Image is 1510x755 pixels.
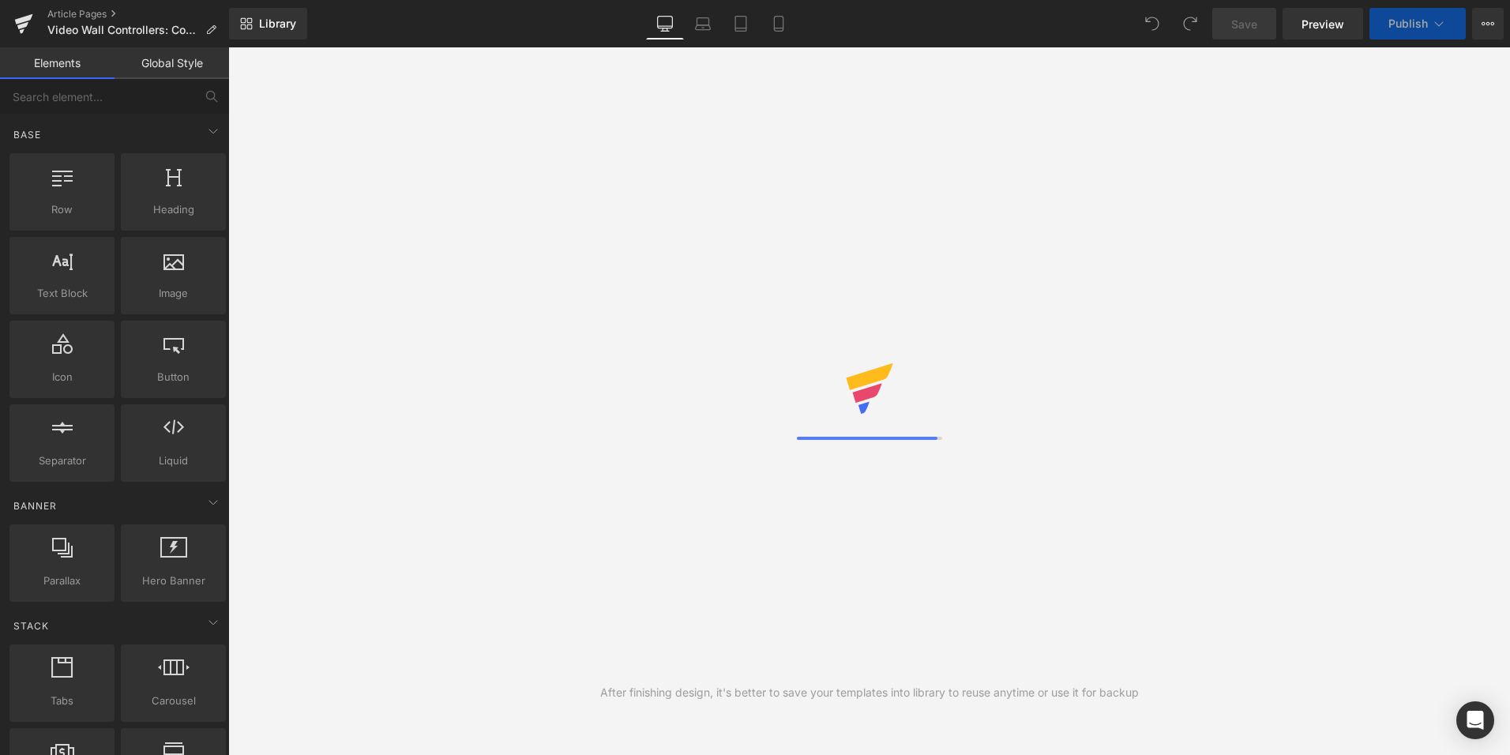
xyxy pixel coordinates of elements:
span: Image [126,285,221,302]
a: Preview [1283,8,1363,39]
span: Base [12,127,43,142]
button: Redo [1174,8,1206,39]
span: Video Wall Controllers: Core Technology for Creating a Stunning Visual Experience [47,24,199,36]
span: Carousel [126,693,221,709]
a: Tablet [722,8,760,39]
span: Stack [12,618,51,633]
span: Liquid [126,453,221,469]
div: Open Intercom Messenger [1456,701,1494,739]
span: Hero Banner [126,573,221,589]
a: New Library [229,8,307,39]
span: Heading [126,201,221,218]
a: Mobile [760,8,798,39]
span: Banner [12,498,58,513]
span: Publish [1388,17,1428,30]
span: Row [14,201,110,218]
span: Parallax [14,573,110,589]
span: Button [126,369,221,385]
span: Save [1231,16,1257,32]
a: Desktop [646,8,684,39]
span: Text Block [14,285,110,302]
span: Separator [14,453,110,469]
a: Article Pages [47,8,229,21]
a: Global Style [115,47,229,79]
span: Preview [1302,16,1344,32]
span: Icon [14,369,110,385]
button: More [1472,8,1504,39]
span: Library [259,17,296,31]
span: Tabs [14,693,110,709]
a: Laptop [684,8,722,39]
button: Publish [1369,8,1466,39]
div: After finishing design, it's better to save your templates into library to reuse anytime or use i... [600,684,1139,701]
button: Undo [1136,8,1168,39]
